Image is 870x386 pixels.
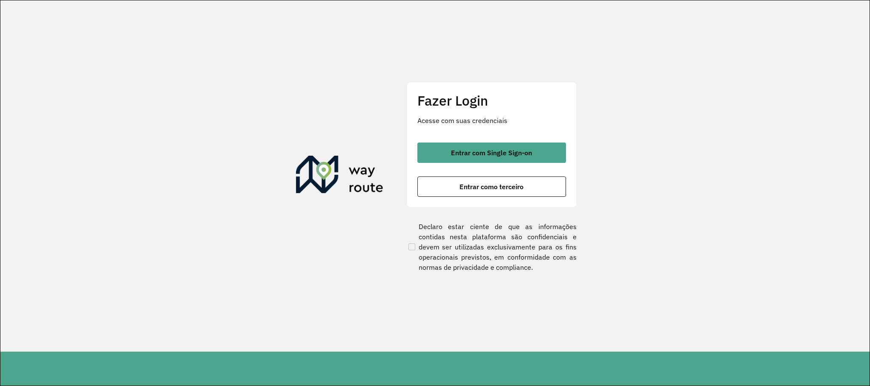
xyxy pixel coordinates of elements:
label: Declaro estar ciente de que as informações contidas nesta plataforma são confidenciais e devem se... [407,221,577,272]
button: button [417,176,566,197]
img: Roteirizador AmbevTech [296,156,383,196]
button: button [417,143,566,163]
p: Acesse com suas credenciais [417,115,566,126]
span: Entrar como terceiro [459,183,524,190]
h2: Fazer Login [417,92,566,109]
span: Entrar com Single Sign-on [451,149,532,156]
